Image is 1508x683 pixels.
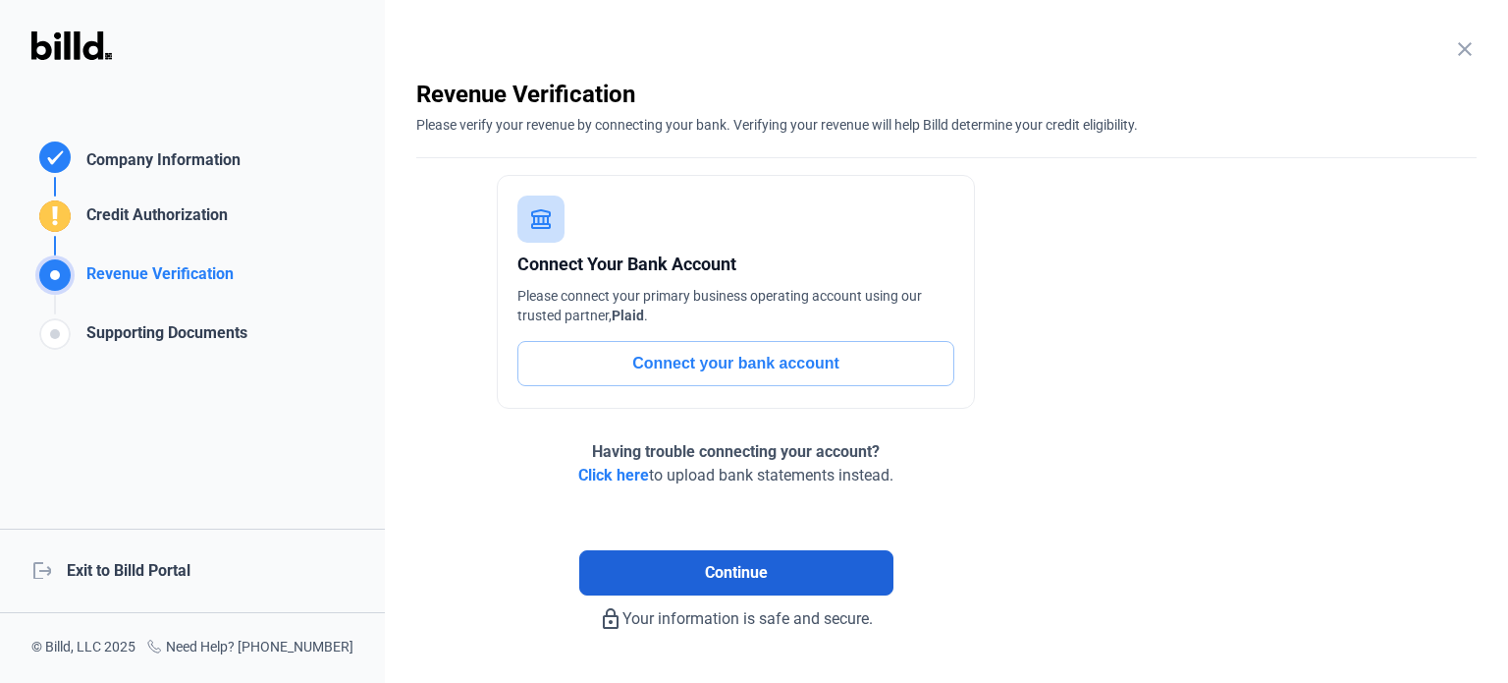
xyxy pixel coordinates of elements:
[517,251,954,278] div: Connect Your Bank Account
[578,466,649,484] span: Click here
[1453,37,1477,61] mat-icon: close
[705,561,768,585] span: Continue
[592,442,880,461] span: Having trouble connecting your account?
[599,607,622,631] mat-icon: lock_outline
[31,559,51,579] mat-icon: logout
[146,637,353,659] div: Need Help? [PHONE_NUMBER]
[79,321,247,354] div: Supporting Documents
[517,286,954,325] div: Please connect your primary business operating account using our trusted partner, .
[31,637,135,659] div: © Billd, LLC 2025
[517,341,954,386] button: Connect your bank account
[579,550,893,596] button: Continue
[79,262,234,295] div: Revenue Verification
[79,203,228,236] div: Credit Authorization
[416,79,1477,110] div: Revenue Verification
[578,440,893,487] div: to upload bank statements instead.
[612,308,644,323] span: Plaid
[31,31,112,60] img: Billd Logo
[416,596,1055,631] div: Your information is safe and secure.
[416,110,1477,135] div: Please verify your revenue by connecting your bank. Verifying your revenue will help Billd determ...
[79,148,241,177] div: Company Information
